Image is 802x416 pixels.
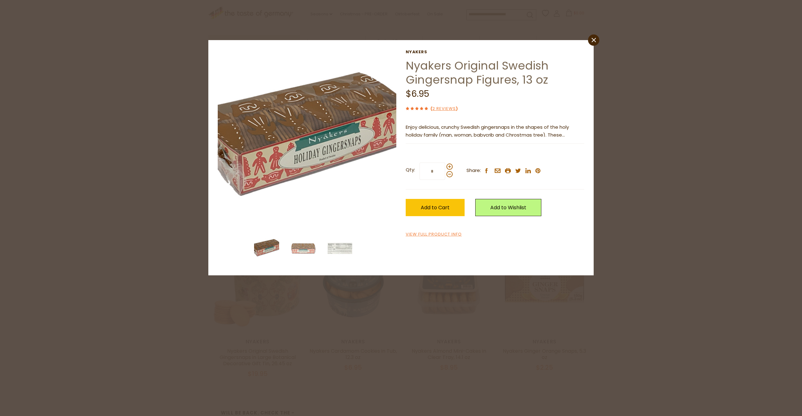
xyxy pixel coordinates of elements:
[406,166,415,174] strong: Qty:
[218,49,397,228] img: Nyakers Original Swedish Gingersnap Figures, 13 oz
[406,199,465,216] button: Add to Cart
[291,236,316,261] img: Nyakers Original Swedish Gingersnap Figures, 13 oz
[254,236,279,261] img: Nyakers Original Swedish Gingersnap Figures, 13 oz
[466,167,481,174] span: Share:
[406,231,462,238] a: View Full Product Info
[430,106,458,112] span: ( )
[406,49,584,55] a: Nyakers
[406,88,429,100] span: $6.95
[432,106,456,112] a: 2 Reviews
[421,204,450,211] span: Add to Cart
[419,163,445,180] input: Qty:
[406,123,584,139] p: Enjoy delicious, crunchy Swedish gingersnaps in the shapes of the holy holiday family (man, woman...
[406,58,549,88] a: Nyakers Original Swedish Gingersnap Figures, 13 oz
[475,199,541,216] a: Add to Wishlist
[327,236,352,261] img: Nyakers Original Swedish Gingersnap Figures, 13 oz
